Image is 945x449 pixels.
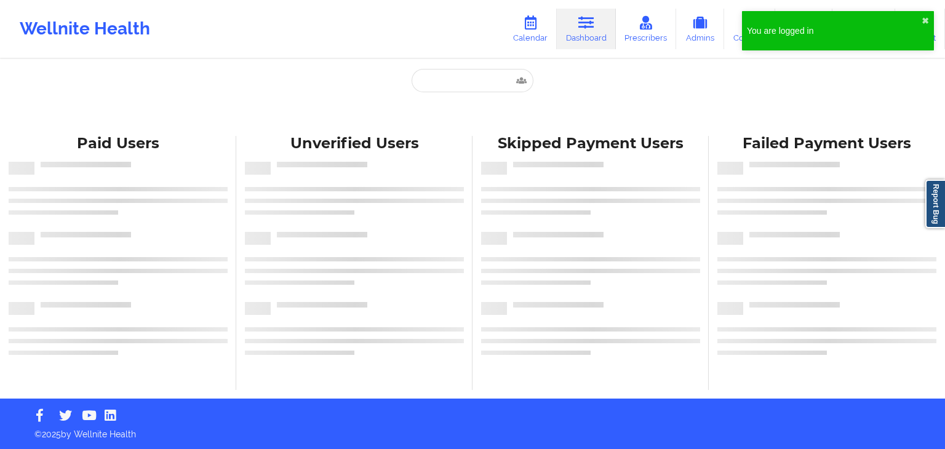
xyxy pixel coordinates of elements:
a: Admins [676,9,724,49]
a: Prescribers [616,9,677,49]
div: You are logged in [747,25,922,37]
a: Calendar [504,9,557,49]
div: Failed Payment Users [717,134,936,153]
button: close [922,16,929,26]
div: Paid Users [9,134,228,153]
p: © 2025 by Wellnite Health [26,419,919,440]
a: Report Bug [925,180,945,228]
div: Unverified Users [245,134,464,153]
div: Skipped Payment Users [481,134,700,153]
a: Coaches [724,9,775,49]
a: Dashboard [557,9,616,49]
